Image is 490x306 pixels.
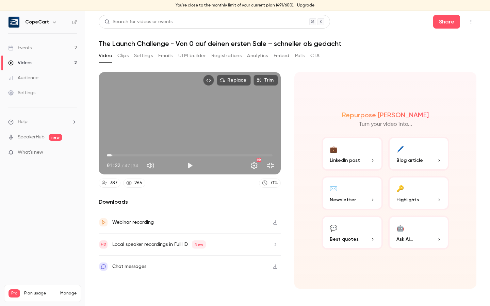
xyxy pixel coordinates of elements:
div: HD [257,158,261,162]
a: 387 [99,178,120,188]
button: 💼LinkedIn post [322,137,383,171]
button: 🔑Highlights [388,176,450,210]
button: Play [183,159,197,172]
span: 47:34 [125,162,138,169]
button: Polls [295,50,305,61]
button: Analytics [247,50,268,61]
span: new [49,134,62,141]
div: Events [8,45,32,51]
span: Ask Ai... [396,236,413,243]
span: / [121,162,124,169]
span: Blog article [396,157,423,164]
img: CopeCart [9,17,19,28]
a: Manage [60,291,77,296]
a: SpeakerHub [18,134,45,141]
div: Videos [8,60,32,66]
div: 387 [110,180,117,187]
span: What's new [18,149,43,156]
span: LinkedIn post [330,157,360,164]
span: New [192,240,206,249]
button: Settings [134,50,153,61]
span: Newsletter [330,196,356,203]
div: 265 [134,180,142,187]
div: ✉️ [330,183,337,193]
button: 💬Best quotes [322,216,383,250]
div: 🖊️ [396,143,404,154]
h2: Repurpose [PERSON_NAME] [342,111,429,119]
div: 71 % [270,180,278,187]
button: Mute [144,159,157,172]
h1: The Launch Challenge - Von 0 auf deinen ersten Sale – schneller als gedacht [99,39,476,48]
div: 🤖 [396,222,404,233]
p: Turn your video into... [359,120,412,129]
a: 265 [123,178,145,188]
span: Highlights [396,196,419,203]
button: ✉️Newsletter [322,176,383,210]
button: Share [433,15,460,29]
button: Exit full screen [264,159,277,172]
span: Best quotes [330,236,359,243]
div: Chat messages [112,262,146,271]
span: Pro [9,289,20,297]
iframe: Noticeable Trigger [69,150,77,156]
h2: Downloads [99,198,281,206]
div: Local speaker recordings in FullHD [112,240,206,249]
button: Replace [217,75,251,86]
a: Upgrade [297,3,314,8]
span: Help [18,118,28,125]
div: Webinar recording [112,218,154,226]
button: Emails [158,50,173,61]
button: Settings [247,159,261,172]
a: 71% [259,178,281,188]
button: 🤖Ask Ai... [388,216,450,250]
button: Top Bar Actions [465,16,476,27]
button: CTA [310,50,320,61]
h6: CopeCart [25,19,49,26]
button: UTM builder [178,50,206,61]
button: 🖊️Blog article [388,137,450,171]
div: Settings [8,89,35,96]
button: Embed [274,50,290,61]
button: Trim [254,75,278,86]
div: 💼 [330,143,337,154]
button: Embed video [203,75,214,86]
button: Registrations [211,50,242,61]
span: 01:22 [107,162,120,169]
button: Video [99,50,112,61]
span: Plan usage [24,291,56,296]
div: Search for videos or events [104,18,173,26]
button: Clips [117,50,129,61]
div: 💬 [330,222,337,233]
div: Audience [8,74,38,81]
li: help-dropdown-opener [8,118,77,125]
div: 01:22 [107,162,138,169]
div: 🔑 [396,183,404,193]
